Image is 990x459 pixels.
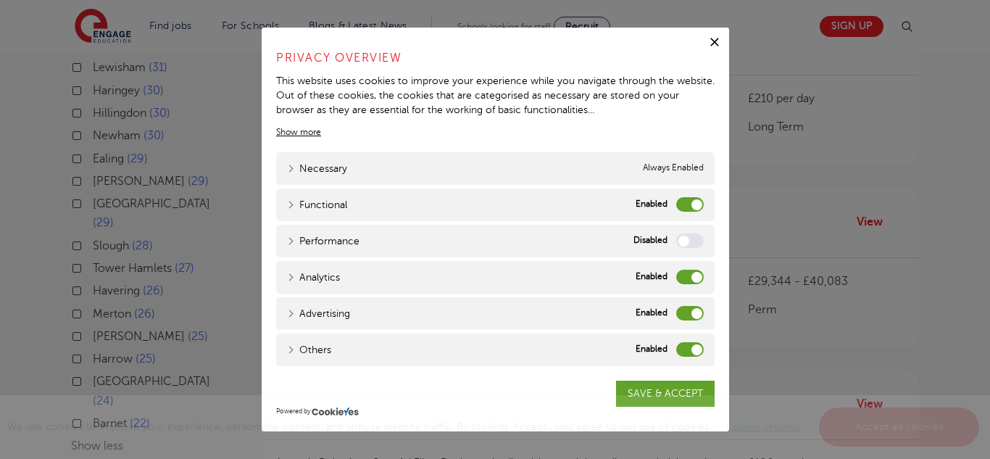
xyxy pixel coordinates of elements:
a: Analytics [287,270,340,285]
a: Others [287,342,331,357]
a: Cookie settings [726,421,801,432]
a: Performance [287,233,359,249]
div: This website uses cookies to improve your experience while you navigate through the website. Out ... [276,74,715,117]
a: SAVE & ACCEPT [616,381,715,407]
a: Necessary [287,161,347,176]
span: Always Enabled [643,161,704,176]
a: Advertising [287,306,350,321]
span: We use cookies to improve your experience, personalise content, and analyse website traffic. By c... [7,421,983,432]
a: Functional [287,197,347,212]
h4: Privacy Overview [276,49,715,67]
a: Show more [276,125,321,138]
a: Accept all cookies [819,408,980,447]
